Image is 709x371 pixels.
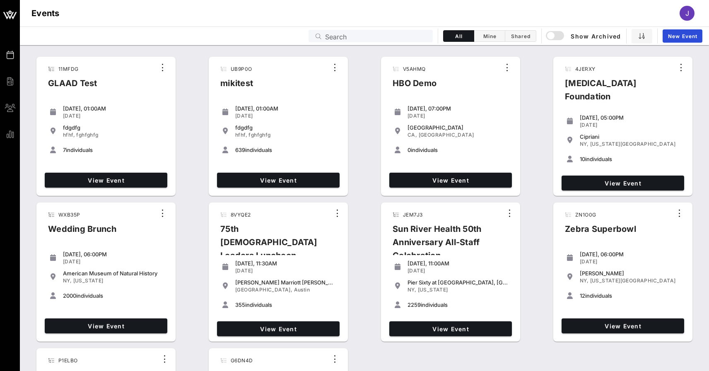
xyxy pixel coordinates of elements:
h1: Events [31,7,60,20]
div: [DATE] [235,267,336,274]
div: fdgdfg [63,124,164,131]
a: View Event [562,176,684,190]
div: individuals [235,147,336,153]
button: Show Archived [547,29,621,43]
span: View Event [220,177,336,184]
div: individuals [408,147,509,153]
div: Pier Sixty at [GEOGRAPHIC_DATA], [GEOGRAPHIC_DATA] in [GEOGRAPHIC_DATA] [408,279,509,286]
span: 12 [580,292,585,299]
div: Sun River Health 50th Anniversary All-Staff Celebration [386,222,503,269]
span: NY, [580,277,588,284]
div: [GEOGRAPHIC_DATA] [408,124,509,131]
a: View Event [45,173,167,188]
div: [DATE] [580,122,681,128]
div: [PERSON_NAME] Marriott [PERSON_NAME] [235,279,336,286]
span: New Event [668,33,697,39]
div: [DATE] [63,258,164,265]
span: View Event [48,177,164,184]
a: View Event [45,318,167,333]
div: [DATE], 07:00PM [408,105,509,112]
div: 75th [DEMOGRAPHIC_DATA] Leaders Luncheon Series [214,222,330,282]
div: [DATE], 11:30AM [235,260,336,267]
div: individuals [63,292,164,299]
span: 2259 [408,301,421,308]
span: Shared [510,33,531,39]
div: [DATE] [408,267,509,274]
div: [DATE] [580,258,681,265]
span: Show Archived [547,31,621,41]
span: 10 [580,156,585,162]
span: 0 [408,147,411,153]
span: fghfghfg [76,132,98,138]
span: WXB35P [58,212,80,218]
div: individuals [580,292,681,299]
span: All [449,33,469,39]
div: [DATE], 06:00PM [63,251,164,258]
button: Shared [505,30,536,42]
a: View Event [389,173,512,188]
div: fdgdfg [235,124,336,131]
a: View Event [562,318,684,333]
span: View Event [393,325,509,332]
span: NY, [580,141,588,147]
div: [DATE] [408,113,509,119]
div: J [680,6,695,21]
span: 639 [235,147,245,153]
span: View Event [220,325,336,332]
a: New Event [663,29,702,43]
button: All [443,30,474,42]
div: [DATE], 01:00AM [235,105,336,112]
span: 8VYQE2 [231,212,251,218]
div: [MEDICAL_DATA] Foundation [558,77,674,110]
span: 2000 [63,292,76,299]
span: [US_STATE][GEOGRAPHIC_DATA] [590,277,676,284]
div: Cipriani [580,133,681,140]
span: P1ELBO [58,357,77,364]
div: mikitest [214,77,260,96]
span: [US_STATE][GEOGRAPHIC_DATA] [590,141,676,147]
span: [US_STATE] [418,287,448,293]
div: Wedding Brunch [41,222,123,242]
span: CA, [408,132,417,138]
span: NY, [408,287,416,293]
div: [DATE] [63,113,164,119]
div: [DATE], 05:00PM [580,114,681,121]
span: View Event [565,180,681,187]
span: hfhf, [235,132,247,138]
span: View Event [393,177,509,184]
span: V5AHMQ [403,66,425,72]
span: J [685,9,689,17]
span: 11MFDG [58,66,78,72]
span: fghfghfg [248,132,270,138]
div: HBO Demo [386,77,443,96]
span: [GEOGRAPHIC_DATA], [235,287,292,293]
span: Mine [479,33,500,39]
span: JEM7J3 [403,212,422,218]
div: [PERSON_NAME] [580,270,681,277]
span: 4JERXY [575,66,595,72]
div: individuals [235,301,336,308]
span: Austin [294,287,310,293]
div: individuals [580,156,681,162]
span: 355 [235,301,245,308]
span: [US_STATE] [73,277,104,284]
span: NY, [63,277,72,284]
div: Zebra Superbowl [558,222,643,242]
div: American Museum of Natural History [63,270,164,277]
a: View Event [389,321,512,336]
span: UB9P0O [231,66,252,72]
button: Mine [474,30,505,42]
div: individuals [63,147,164,153]
div: [DATE] [235,113,336,119]
span: View Event [565,323,681,330]
div: [DATE], 06:00PM [580,251,681,258]
span: 7 [63,147,66,153]
span: G6DN4D [231,357,253,364]
div: [DATE], 11:00AM [408,260,509,267]
span: View Event [48,323,164,330]
a: View Event [217,173,340,188]
div: [DATE], 01:00AM [63,105,164,112]
span: hfhf, [63,132,75,138]
span: [GEOGRAPHIC_DATA] [419,132,474,138]
div: individuals [408,301,509,308]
